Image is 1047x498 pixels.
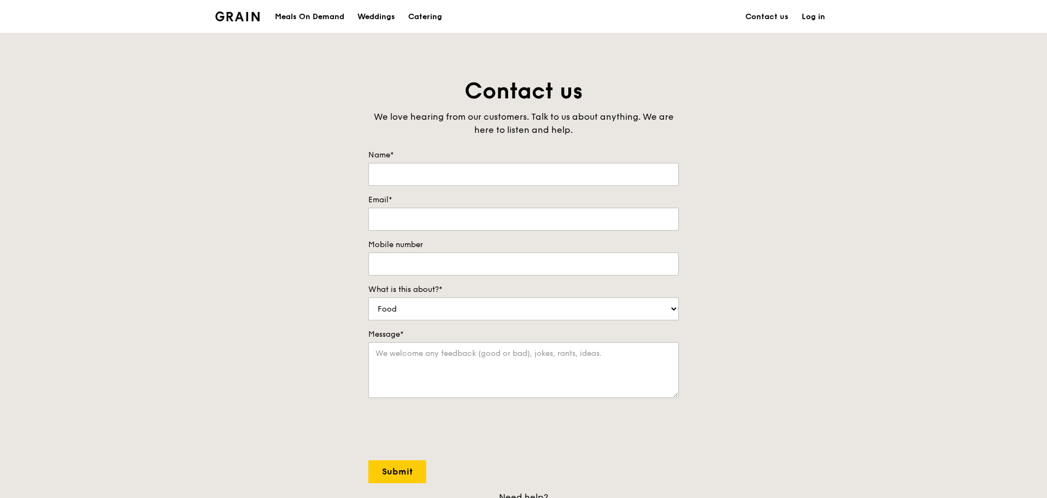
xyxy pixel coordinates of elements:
[368,77,679,106] h1: Contact us
[368,239,679,250] label: Mobile number
[402,1,449,33] a: Catering
[408,1,442,33] div: Catering
[739,1,795,33] a: Contact us
[357,1,395,33] div: Weddings
[368,409,534,452] iframe: reCAPTCHA
[795,1,832,33] a: Log in
[368,284,679,295] label: What is this about?*
[368,150,679,161] label: Name*
[368,195,679,206] label: Email*
[215,11,260,21] img: Grain
[275,1,344,33] div: Meals On Demand
[368,329,679,340] label: Message*
[368,460,426,483] input: Submit
[351,1,402,33] a: Weddings
[368,110,679,137] div: We love hearing from our customers. Talk to us about anything. We are here to listen and help.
